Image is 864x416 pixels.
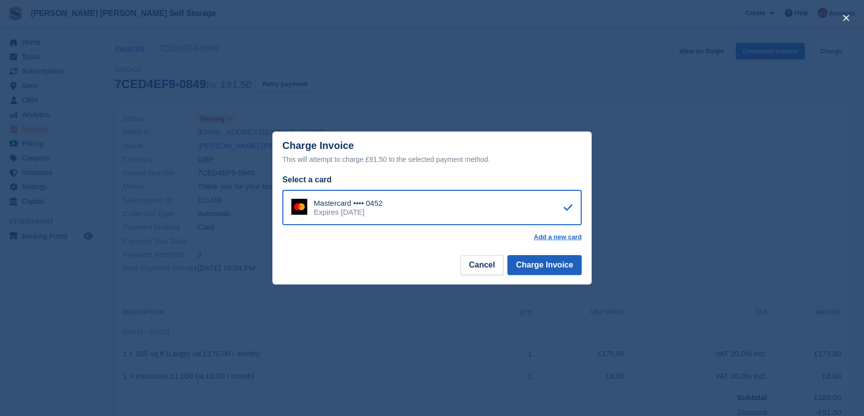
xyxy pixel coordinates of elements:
div: This will attempt to charge £91.50 to the selected payment method. [282,153,582,165]
button: close [838,10,854,26]
img: Mastercard Logo [291,199,307,215]
button: Charge Invoice [507,255,582,275]
button: Cancel [460,255,503,275]
div: Select a card [282,174,582,186]
div: Charge Invoice [282,140,582,165]
div: Mastercard •••• 0452 [314,199,383,208]
div: Expires [DATE] [314,208,383,217]
a: Add a new card [534,233,582,241]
